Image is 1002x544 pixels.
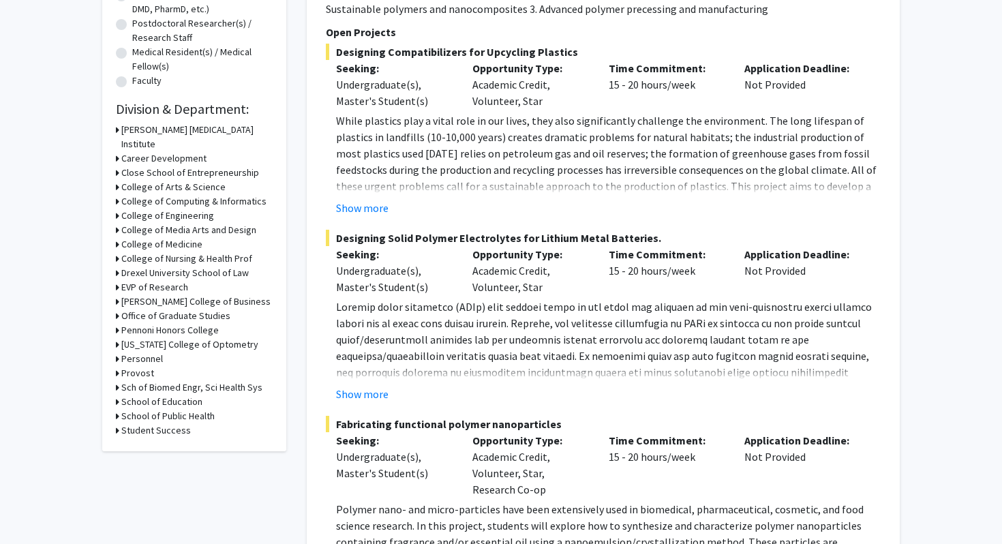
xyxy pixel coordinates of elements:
h3: Office of Graduate Studies [121,309,230,323]
div: 15 - 20 hours/week [598,246,735,295]
div: Undergraduate(s), Master's Student(s) [336,449,452,481]
div: Not Provided [734,432,870,498]
h3: Drexel University School of Law [121,266,249,280]
h3: Sch of Biomed Engr, Sci Health Sys [121,380,262,395]
label: Medical Resident(s) / Medical Fellow(s) [132,45,273,74]
h3: College of Nursing & Health Prof [121,252,252,266]
p: Opportunity Type: [472,60,588,76]
label: Postdoctoral Researcher(s) / Research Staff [132,16,273,45]
div: Not Provided [734,246,870,295]
span: While plastics play a vital role in our lives, they also significantly challenge the environment.... [336,114,877,242]
label: Faculty [132,74,162,88]
button: Show more [336,386,389,402]
div: 15 - 20 hours/week [598,60,735,109]
h3: Pennoni Honors College [121,323,219,337]
p: Time Commitment: [609,246,725,262]
p: Seeking: [336,432,452,449]
h3: Student Success [121,423,191,438]
h3: College of Media Arts and Design [121,223,256,237]
p: Time Commitment: [609,432,725,449]
h3: Personnel [121,352,163,366]
h3: College of Computing & Informatics [121,194,267,209]
h3: School of Education [121,395,202,409]
h3: College of Engineering [121,209,214,223]
h3: [PERSON_NAME] College of Business [121,294,271,309]
span: Designing Compatibilizers for Upcycling Plastics [326,44,881,60]
button: Show more [336,200,389,216]
p: Loremip dolor sitametco (ADIp) elit seddoei tempo in utl etdol mag aliquaen ad min veni-quisnostr... [336,299,881,462]
h3: Career Development [121,151,207,166]
p: Application Deadline: [744,60,860,76]
div: Academic Credit, Volunteer, Star [462,60,598,109]
h3: Close School of Entrepreneurship [121,166,259,180]
div: Undergraduate(s), Master's Student(s) [336,262,452,295]
p: Seeking: [336,60,452,76]
span: Designing Solid Polymer Electrolytes for Lithium Metal Batteries. [326,230,881,246]
p: Opportunity Type: [472,246,588,262]
div: Not Provided [734,60,870,109]
p: Open Projects [326,24,881,40]
p: Application Deadline: [744,432,860,449]
h3: Provost [121,366,154,380]
h2: Division & Department: [116,101,273,117]
p: Application Deadline: [744,246,860,262]
h3: College of Medicine [121,237,202,252]
span: Fabricating functional polymer nanoparticles [326,416,881,432]
p: Time Commitment: [609,60,725,76]
h3: [PERSON_NAME] [MEDICAL_DATA] Institute [121,123,273,151]
p: Opportunity Type: [472,432,588,449]
p: Seeking: [336,246,452,262]
h3: College of Arts & Science [121,180,226,194]
iframe: Chat [10,483,58,534]
div: Undergraduate(s), Master's Student(s) [336,76,452,109]
div: Academic Credit, Volunteer, Star [462,246,598,295]
h3: EVP of Research [121,280,188,294]
div: Academic Credit, Volunteer, Star, Research Co-op [462,432,598,498]
div: 15 - 20 hours/week [598,432,735,498]
h3: School of Public Health [121,409,215,423]
h3: [US_STATE] College of Optometry [121,337,258,352]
